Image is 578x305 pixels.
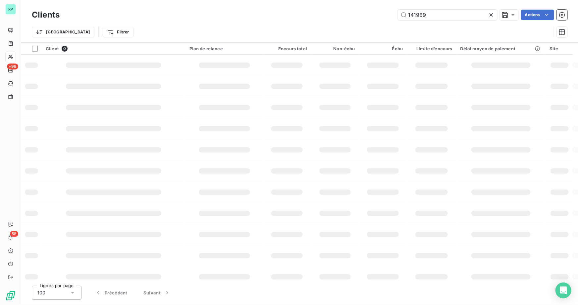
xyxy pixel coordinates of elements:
div: Site [550,46,569,51]
button: Filtrer [103,27,133,37]
span: 58 [10,231,18,237]
button: Actions [521,10,554,20]
div: Délai moyen de paiement [460,46,542,51]
div: Open Intercom Messenger [555,283,571,298]
img: Logo LeanPay [5,290,16,301]
div: Limite d’encours [411,46,452,51]
h3: Clients [32,9,60,21]
div: Non-échu [315,46,355,51]
button: [GEOGRAPHIC_DATA] [32,27,94,37]
div: Échu [363,46,403,51]
button: Suivant [135,286,179,300]
span: Client [46,46,59,51]
span: +99 [7,64,18,69]
span: 0 [62,46,68,52]
div: RP [5,4,16,15]
button: Précédent [87,286,135,300]
a: +99 [5,65,16,75]
span: 100 [37,289,45,296]
div: Plan de relance [189,46,259,51]
input: Rechercher [398,10,497,20]
div: Encours total [267,46,307,51]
